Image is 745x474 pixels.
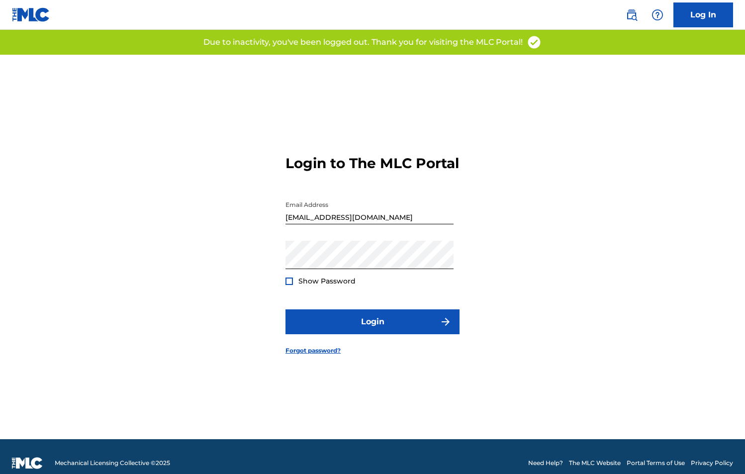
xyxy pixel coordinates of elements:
a: Log In [673,2,733,27]
div: Help [648,5,667,25]
img: search [626,9,638,21]
img: help [652,9,663,21]
a: The MLC Website [569,459,621,468]
a: Need Help? [528,459,563,468]
img: MLC Logo [12,7,50,22]
img: f7272a7cc735f4ea7f67.svg [440,316,452,328]
img: access [527,35,542,50]
a: Forgot password? [285,346,341,355]
span: Mechanical Licensing Collective © 2025 [55,459,170,468]
p: Due to inactivity, you've been logged out. Thank you for visiting the MLC Portal! [203,36,523,48]
a: Portal Terms of Use [627,459,685,468]
img: logo [12,457,43,469]
a: Privacy Policy [691,459,733,468]
span: Show Password [298,277,356,285]
button: Login [285,309,460,334]
a: Public Search [622,5,642,25]
h3: Login to The MLC Portal [285,155,459,172]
